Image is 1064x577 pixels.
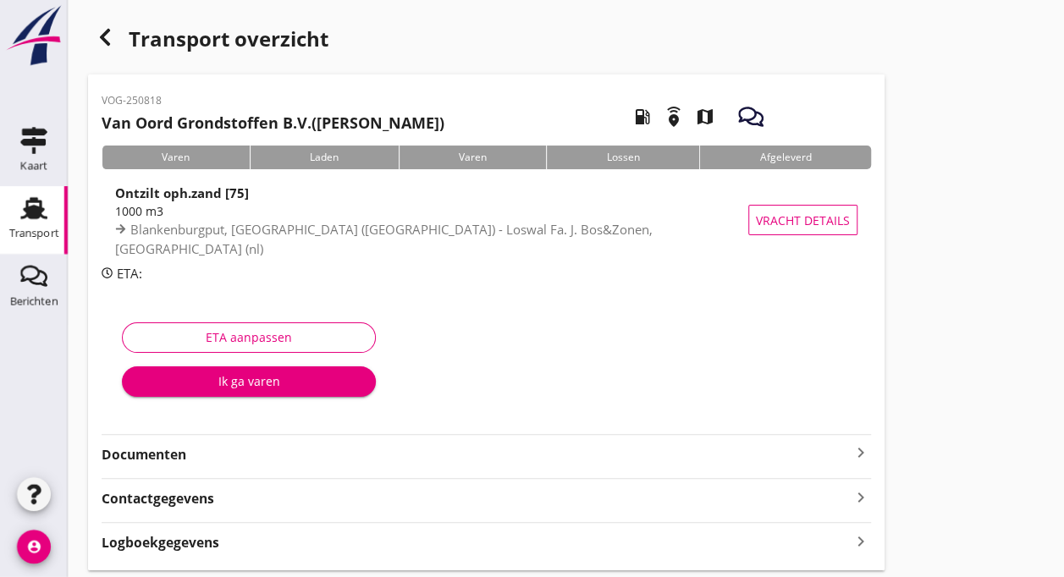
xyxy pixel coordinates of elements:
[88,20,885,61] div: Transport overzicht
[681,93,728,140] i: map
[851,530,871,552] i: keyboard_arrow_right
[102,112,444,135] h2: ([PERSON_NAME])
[546,146,699,169] div: Lossen
[699,146,871,169] div: Afgeleverd
[756,212,850,229] span: Vracht details
[619,93,666,140] i: local_gas_station
[102,183,871,257] a: Ontzilt oph.zand [75]1000 m3Blankenburgput, [GEOGRAPHIC_DATA] ([GEOGRAPHIC_DATA]) - Loswal Fa. J....
[115,202,756,220] div: 1000 m3
[136,328,361,346] div: ETA aanpassen
[851,442,871,463] i: keyboard_arrow_right
[102,93,444,108] p: VOG-250818
[650,93,697,140] i: emergency_share
[102,445,851,464] strong: Documenten
[17,530,51,563] i: account_circle
[10,295,58,306] div: Berichten
[3,4,64,67] img: logo-small.a267ee39.svg
[117,265,142,282] span: ETA:
[9,228,59,239] div: Transport
[20,160,47,171] div: Kaart
[102,113,311,133] strong: Van Oord Grondstoffen B.V.
[399,146,547,169] div: Varen
[135,372,362,390] div: Ik ga varen
[851,486,871,508] i: keyboard_arrow_right
[122,322,376,353] button: ETA aanpassen
[748,205,857,235] button: Vracht details
[102,489,214,508] strong: Contactgegevens
[250,146,399,169] div: Laden
[102,533,219,552] strong: Logboekgegevens
[115,221,653,257] span: Blankenburgput, [GEOGRAPHIC_DATA] ([GEOGRAPHIC_DATA]) - Loswal Fa. J. Bos&Zonen, [GEOGRAPHIC_DATA...
[115,184,249,201] strong: Ontzilt oph.zand [75]
[122,366,376,397] button: Ik ga varen
[102,146,250,169] div: Varen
